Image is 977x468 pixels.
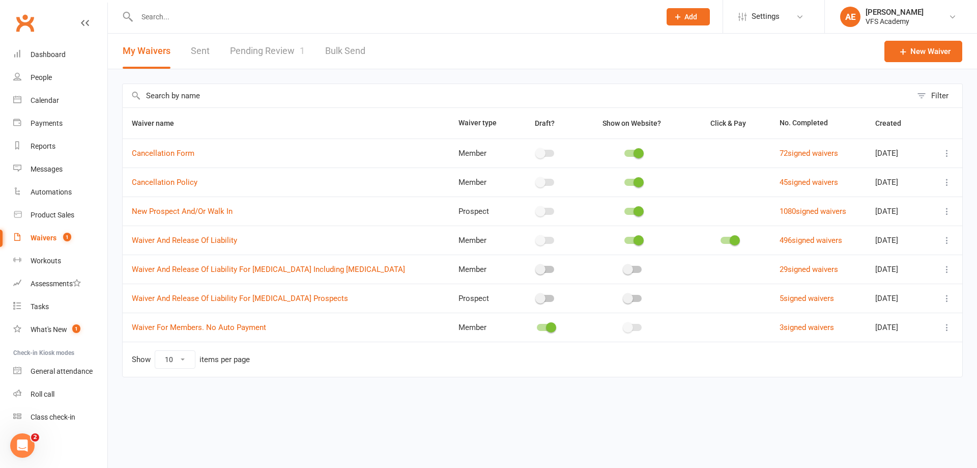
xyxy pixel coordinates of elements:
a: Automations [13,181,107,204]
div: Messages [31,165,63,173]
button: Add [667,8,710,25]
button: Draft? [526,117,566,129]
a: Waiver For Members. No Auto Payment [132,323,266,332]
div: People [31,73,52,81]
a: Messages [13,158,107,181]
td: [DATE] [866,139,928,168]
div: Class check-in [31,413,75,421]
iframe: Intercom live chat [10,433,35,458]
span: Show on Website? [602,119,661,127]
a: Workouts [13,250,107,272]
td: Member [449,139,512,168]
div: Workouts [31,257,61,265]
a: New Prospect And/Or Walk In [132,207,233,216]
a: Class kiosk mode [13,406,107,429]
td: [DATE] [866,197,928,226]
span: Click & Pay [710,119,746,127]
td: [DATE] [866,255,928,284]
a: 72signed waivers [780,149,838,158]
td: Member [449,255,512,284]
a: Assessments [13,272,107,295]
span: 1 [72,324,80,333]
a: What's New1 [13,318,107,341]
div: Dashboard [31,50,66,59]
a: Clubworx [12,10,38,36]
a: Pending Review1 [230,34,305,69]
td: [DATE] [866,226,928,255]
div: Filter [931,90,949,102]
div: Calendar [31,96,59,104]
td: [DATE] [866,313,928,342]
div: Assessments [31,280,81,288]
button: Created [875,117,912,129]
td: Member [449,313,512,342]
a: Waivers 1 [13,227,107,250]
div: VFS Academy [866,17,924,26]
a: Product Sales [13,204,107,227]
div: What's New [31,325,67,334]
button: Click & Pay [701,117,757,129]
td: Member [449,226,512,255]
button: My Waivers [123,34,170,69]
span: 2 [31,433,39,442]
div: Tasks [31,302,49,311]
a: Tasks [13,295,107,318]
a: 5signed waivers [780,294,834,303]
td: [DATE] [866,168,928,197]
div: items per page [199,355,250,364]
th: Waiver type [449,108,512,139]
button: Waiver name [132,117,185,129]
button: Show on Website? [593,117,672,129]
th: No. Completed [770,108,866,139]
a: Calendar [13,89,107,112]
span: 1 [300,45,305,56]
input: Search by name [123,84,912,107]
div: [PERSON_NAME] [866,8,924,17]
a: General attendance kiosk mode [13,360,107,383]
a: 496signed waivers [780,236,842,245]
a: Waiver And Release Of Liability For [MEDICAL_DATA] Prospects [132,294,348,303]
span: Draft? [535,119,555,127]
td: Prospect [449,284,512,313]
div: General attendance [31,367,93,375]
a: 1080signed waivers [780,207,846,216]
a: Reports [13,135,107,158]
input: Search... [134,10,653,24]
a: 3signed waivers [780,323,834,332]
a: Waiver And Release Of Liability For [MEDICAL_DATA] Including [MEDICAL_DATA] [132,265,405,274]
div: Roll call [31,390,54,398]
button: Filter [912,84,962,107]
a: Dashboard [13,43,107,66]
span: 1 [63,233,71,241]
a: Sent [191,34,210,69]
span: Settings [752,5,780,28]
div: Show [132,350,250,369]
a: 29signed waivers [780,265,838,274]
a: New Waiver [884,41,962,62]
div: Reports [31,142,55,150]
a: Bulk Send [325,34,365,69]
td: Member [449,168,512,197]
a: Cancellation Policy [132,178,197,187]
span: Created [875,119,912,127]
a: Waiver And Release Of Liability [132,236,237,245]
td: Prospect [449,197,512,226]
td: [DATE] [866,284,928,313]
div: AE [840,7,860,27]
a: Cancellation Form [132,149,194,158]
div: Payments [31,119,63,127]
span: Add [684,13,697,21]
div: Waivers [31,234,56,242]
a: People [13,66,107,89]
a: Payments [13,112,107,135]
a: 45signed waivers [780,178,838,187]
div: Product Sales [31,211,74,219]
span: Waiver name [132,119,185,127]
a: Roll call [13,383,107,406]
div: Automations [31,188,72,196]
